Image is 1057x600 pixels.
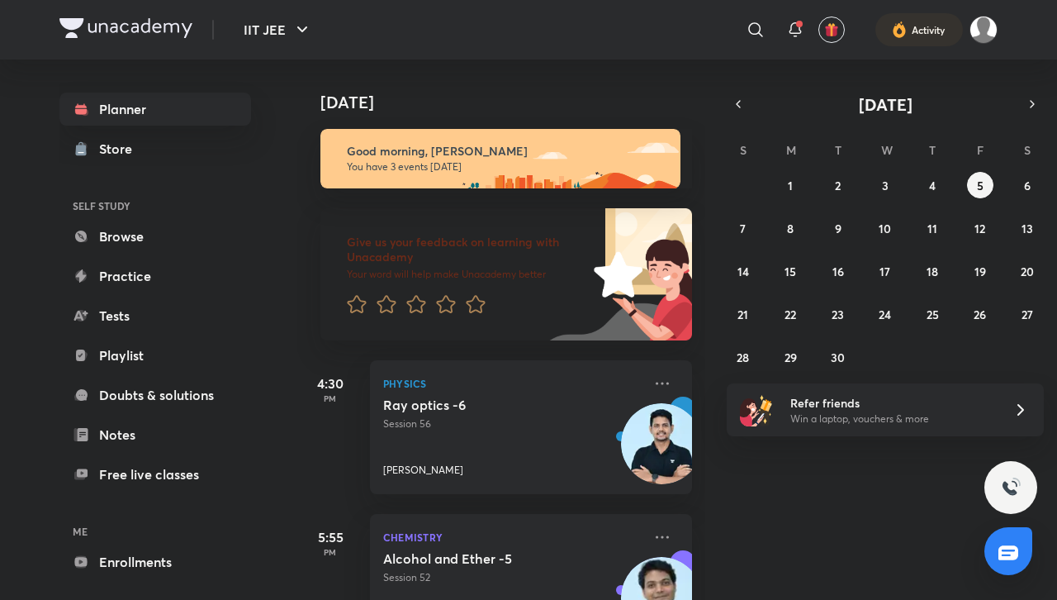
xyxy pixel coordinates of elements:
[59,93,251,126] a: Planner
[879,264,890,279] abbr: September 17, 2025
[786,142,796,158] abbr: Monday
[974,307,986,322] abbr: September 26, 2025
[974,264,986,279] abbr: September 19, 2025
[969,16,998,44] img: Tilak Soneji
[824,22,839,37] img: avatar
[59,220,251,253] a: Browse
[892,20,907,40] img: activity
[730,301,756,327] button: September 21, 2025
[777,344,803,370] button: September 29, 2025
[777,301,803,327] button: September 22, 2025
[383,374,642,393] p: Physics
[879,221,891,236] abbr: September 10, 2025
[59,18,192,42] a: Company Logo
[825,172,851,198] button: September 2, 2025
[737,350,749,365] abbr: September 28, 2025
[784,350,797,365] abbr: September 29, 2025
[383,417,642,431] p: Session 56
[1014,172,1040,198] button: September 6, 2025
[59,260,251,293] a: Practice
[737,307,748,322] abbr: September 21, 2025
[297,374,363,393] h5: 4:30
[784,264,796,279] abbr: September 15, 2025
[297,393,363,403] p: PM
[750,93,1021,116] button: [DATE]
[730,344,756,370] button: September 28, 2025
[832,307,844,322] abbr: September 23, 2025
[787,221,794,236] abbr: September 8, 2025
[737,264,749,279] abbr: September 14, 2025
[859,93,912,116] span: [DATE]
[59,418,251,451] a: Notes
[383,397,589,413] h5: Ray optics -6
[59,517,251,545] h6: ME
[538,208,692,340] img: feedback_image
[977,178,984,193] abbr: September 5, 2025
[929,142,936,158] abbr: Thursday
[1021,307,1033,322] abbr: September 27, 2025
[59,192,251,220] h6: SELF STUDY
[967,215,993,241] button: September 12, 2025
[919,258,946,284] button: September 18, 2025
[818,17,845,43] button: avatar
[347,235,588,264] h6: Give us your feedback on learning with Unacademy
[825,215,851,241] button: September 9, 2025
[788,178,793,193] abbr: September 1, 2025
[835,142,841,158] abbr: Tuesday
[882,178,889,193] abbr: September 3, 2025
[881,142,893,158] abbr: Wednesday
[347,268,588,281] p: Your word will help make Unacademy better
[347,160,666,174] p: You have 3 events [DATE]
[1014,258,1040,284] button: September 20, 2025
[740,393,773,426] img: referral
[297,547,363,557] p: PM
[320,93,709,112] h4: [DATE]
[234,13,322,46] button: IIT JEE
[835,221,841,236] abbr: September 9, 2025
[967,172,993,198] button: September 5, 2025
[59,379,251,412] a: Doubts & solutions
[832,264,844,279] abbr: September 16, 2025
[825,301,851,327] button: September 23, 2025
[825,258,851,284] button: September 16, 2025
[1021,264,1034,279] abbr: September 20, 2025
[927,221,937,236] abbr: September 11, 2025
[919,215,946,241] button: September 11, 2025
[740,142,747,158] abbr: Sunday
[835,178,841,193] abbr: September 2, 2025
[1024,178,1031,193] abbr: September 6, 2025
[777,172,803,198] button: September 1, 2025
[967,258,993,284] button: September 19, 2025
[740,221,746,236] abbr: September 7, 2025
[790,412,993,426] p: Win a laptop, vouchers & more
[919,301,946,327] button: September 25, 2025
[879,307,891,322] abbr: September 24, 2025
[59,545,251,579] a: Enrollments
[347,144,666,159] h6: Good morning, [PERSON_NAME]
[297,527,363,547] h5: 5:55
[59,458,251,491] a: Free live classes
[872,258,898,284] button: September 17, 2025
[730,258,756,284] button: September 14, 2025
[790,394,993,412] h6: Refer friends
[929,178,936,193] abbr: September 4, 2025
[872,172,898,198] button: September 3, 2025
[784,307,796,322] abbr: September 22, 2025
[777,258,803,284] button: September 15, 2025
[59,299,251,332] a: Tests
[730,215,756,241] button: September 7, 2025
[977,142,984,158] abbr: Friday
[383,527,642,547] p: Chemistry
[831,350,845,365] abbr: September 30, 2025
[927,307,939,322] abbr: September 25, 2025
[320,129,680,188] img: morning
[825,344,851,370] button: September 30, 2025
[1021,221,1033,236] abbr: September 13, 2025
[967,301,993,327] button: September 26, 2025
[777,215,803,241] button: September 8, 2025
[872,301,898,327] button: September 24, 2025
[1014,215,1040,241] button: September 13, 2025
[1014,301,1040,327] button: September 27, 2025
[1001,478,1021,498] img: ttu
[59,18,192,38] img: Company Logo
